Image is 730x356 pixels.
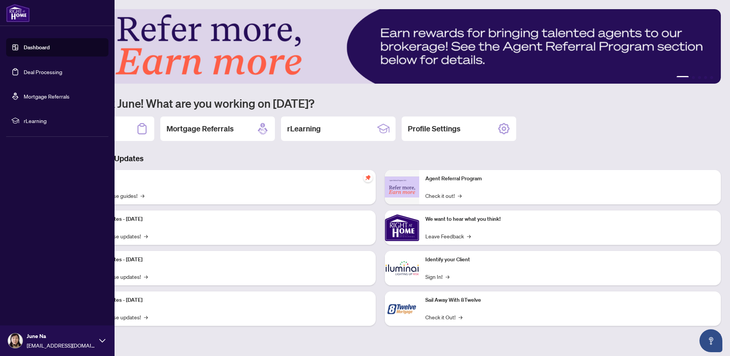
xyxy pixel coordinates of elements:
a: Mortgage Referrals [24,93,69,100]
img: Profile Icon [8,333,23,348]
img: Identify your Client [385,251,419,285]
span: → [144,272,148,281]
a: Sign In!→ [425,272,449,281]
p: Agent Referral Program [425,175,715,183]
span: June Na [27,332,95,340]
img: Agent Referral Program [385,176,419,197]
span: → [144,313,148,321]
span: pushpin [363,173,373,182]
img: logo [6,4,30,22]
h2: rLearning [287,123,321,134]
span: rLearning [24,117,103,125]
button: 5 [710,76,713,79]
h2: Profile Settings [408,123,460,134]
button: 2 [692,76,695,79]
a: Dashboard [24,44,50,51]
button: Open asap [699,329,722,352]
h3: Brokerage & Industry Updates [40,153,721,164]
span: → [141,191,144,200]
span: → [446,272,449,281]
p: Platform Updates - [DATE] [80,215,370,223]
img: Sail Away With 8Twelve [385,291,419,326]
a: Check it out!→ [425,191,462,200]
p: Self-Help [80,175,370,183]
span: [EMAIL_ADDRESS][DOMAIN_NAME] [27,341,95,350]
p: We want to hear what you think! [425,215,715,223]
p: Platform Updates - [DATE] [80,256,370,264]
button: 3 [698,76,701,79]
span: → [459,313,462,321]
img: Slide 0 [40,9,721,84]
a: Check it Out!→ [425,313,462,321]
span: → [144,232,148,240]
a: Leave Feedback→ [425,232,471,240]
a: Deal Processing [24,68,62,75]
p: Identify your Client [425,256,715,264]
span: → [458,191,462,200]
button: 4 [704,76,707,79]
img: We want to hear what you think! [385,210,419,245]
button: 1 [677,76,689,79]
p: Sail Away With 8Twelve [425,296,715,304]
p: Platform Updates - [DATE] [80,296,370,304]
span: → [467,232,471,240]
h2: Mortgage Referrals [166,123,234,134]
h1: Welcome back June! What are you working on [DATE]? [40,96,721,110]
